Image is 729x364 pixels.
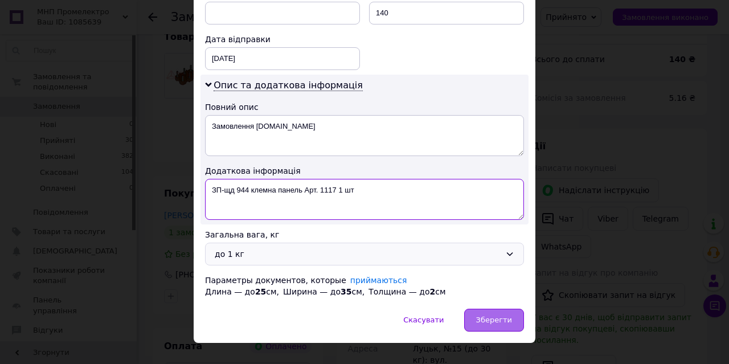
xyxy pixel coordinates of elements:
a: приймаються [350,276,407,285]
span: 35 [341,287,351,296]
div: до 1 кг [215,248,501,260]
div: Дата відправки [205,34,360,45]
div: Додаткова інформація [205,165,524,177]
span: Опис та додаткова інформація [214,80,363,91]
div: Повний опис [205,101,524,113]
span: Зберегти [476,316,512,324]
span: 25 [255,287,266,296]
span: Скасувати [403,316,444,324]
div: Параметры документов, которые Длина — до см, Ширина — до см, Толщина — до см [205,275,524,297]
div: Загальна вага, кг [205,229,524,240]
textarea: ЗП-щд 944 клемна панель Арт. 1117 1 шт [205,179,524,220]
span: 2 [429,287,435,296]
textarea: Замовлення [DOMAIN_NAME] [205,115,524,156]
